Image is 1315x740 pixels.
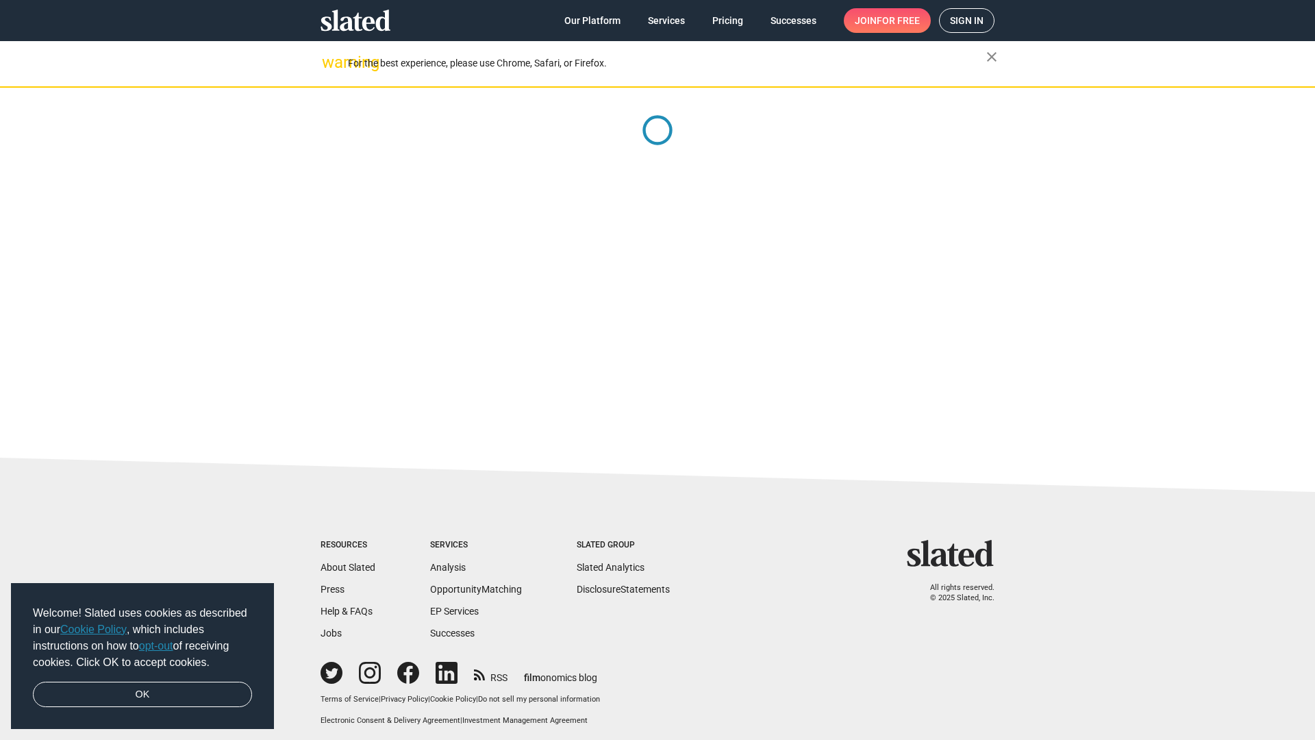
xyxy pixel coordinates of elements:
[139,640,173,652] a: opt-out
[648,8,685,33] span: Services
[577,540,670,551] div: Slated Group
[577,584,670,595] a: DisclosureStatements
[60,624,127,635] a: Cookie Policy
[564,8,621,33] span: Our Platform
[430,540,522,551] div: Services
[577,562,644,573] a: Slated Analytics
[379,695,381,704] span: |
[33,682,252,708] a: dismiss cookie message
[321,695,379,704] a: Terms of Service
[553,8,631,33] a: Our Platform
[712,8,743,33] span: Pricing
[984,49,1000,65] mat-icon: close
[321,540,375,551] div: Resources
[760,8,827,33] a: Successes
[524,672,540,683] span: film
[430,606,479,617] a: EP Services
[462,716,588,725] a: Investment Management Agreement
[637,8,696,33] a: Services
[855,8,920,33] span: Join
[322,54,338,71] mat-icon: warning
[950,9,984,32] span: Sign in
[321,562,375,573] a: About Slated
[460,716,462,725] span: |
[321,606,373,617] a: Help & FAQs
[478,695,600,705] button: Do not sell my personal information
[428,695,430,704] span: |
[524,661,597,684] a: filmonomics blog
[877,8,920,33] span: for free
[321,628,342,639] a: Jobs
[701,8,754,33] a: Pricing
[476,695,478,704] span: |
[430,584,522,595] a: OpportunityMatching
[348,54,986,73] div: For the best experience, please use Chrome, Safari, or Firefox.
[916,583,994,603] p: All rights reserved. © 2025 Slated, Inc.
[321,584,345,595] a: Press
[430,695,476,704] a: Cookie Policy
[321,716,460,725] a: Electronic Consent & Delivery Agreement
[771,8,816,33] span: Successes
[430,628,475,639] a: Successes
[474,663,508,684] a: RSS
[844,8,931,33] a: Joinfor free
[939,8,994,33] a: Sign in
[11,583,274,730] div: cookieconsent
[33,605,252,671] span: Welcome! Slated uses cookies as described in our , which includes instructions on how to of recei...
[381,695,428,704] a: Privacy Policy
[430,562,466,573] a: Analysis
